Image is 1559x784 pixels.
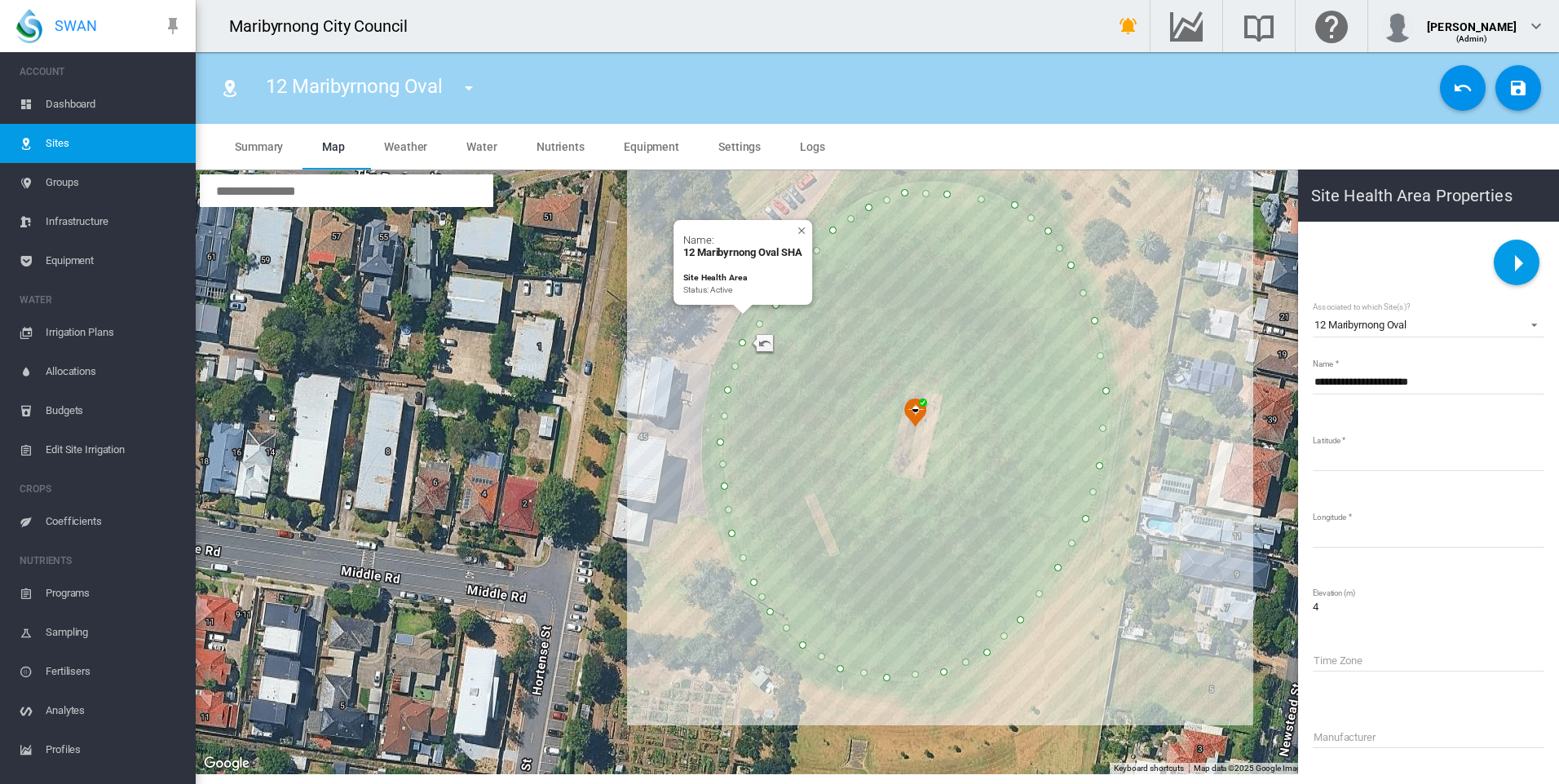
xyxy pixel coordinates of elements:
[537,140,585,153] span: Nutrients
[453,72,485,104] button: icon-menu-down
[1526,16,1546,36] md-icon: icon-chevron-down
[1313,588,1355,597] span: Elevation (m)
[46,430,183,469] span: Edit Site Irrigation
[624,140,679,153] span: Equipment
[1313,313,1544,337] md-select: Associated to which Site(s)?
[1508,78,1528,98] md-icon: icon-content-save
[16,9,42,43] img: SWAN-Landscape-Logo-Colour-drop.png
[20,287,183,313] span: WATER
[1314,318,1407,333] div: 12 Maribyrnong Oval
[200,753,254,774] img: Google
[46,85,183,124] span: Dashboard
[229,15,422,37] div: Maribyrnong City Council
[1427,12,1517,29] div: [PERSON_NAME]
[683,234,802,295] div: Name:
[1311,584,1546,616] md-input-container: 4
[46,691,183,730] span: Analytes
[1112,10,1145,42] button: icon-bell-ring
[235,140,283,153] span: Summary
[46,202,183,241] span: Infrastructure
[718,140,761,153] span: Settings
[1119,16,1138,36] md-icon: icon-bell-ring
[163,16,183,36] md-icon: icon-pin
[200,753,254,774] a: Open this area in Google Maps (opens a new window)
[46,352,183,391] span: Allocations
[46,241,183,280] span: Equipment
[459,78,479,98] md-icon: icon-menu-down
[46,574,183,613] span: Programs
[1494,240,1539,285] button: icon-menu-right
[20,59,183,85] span: ACCOUNT
[20,476,183,502] span: CROPS
[1167,16,1206,36] md-icon: Go to the Data Hub
[1440,65,1486,111] button: Cancel Changes
[1298,170,1559,222] h1: Site Health Area Properties
[751,334,775,359] button: Undo last edit
[1114,763,1184,774] button: Keyboard shortcuts
[46,652,183,691] span: Fertilisers
[683,246,802,258] b: 12 Maribyrnong Oval SHA
[1453,78,1473,98] md-icon: icon-undo
[1456,34,1488,43] span: (Admin)
[214,72,246,104] button: Click to go to list of Sites
[1495,65,1541,111] button: Save Changes
[1499,243,1538,282] md-icon: icon-menu-right
[266,75,443,98] span: 12 Maribyrnong Oval
[46,502,183,541] span: Coefficients
[384,140,427,153] span: Weather
[1239,16,1279,36] md-icon: Search the knowledge base
[1194,764,1521,773] span: Map data ©2025 Google Imagery ©2025 Airbus, Maxar Technologies, Vexcel Imaging US, Inc.
[683,272,747,295] small: Status: Active
[1381,10,1414,42] img: profile.jpg
[466,140,497,153] span: Water
[46,163,183,202] span: Groups
[46,313,183,352] span: Irrigation Plans
[46,613,183,652] span: Sampling
[683,272,747,283] b: Site Health Area
[46,391,183,430] span: Budgets
[322,140,345,153] span: Map
[800,140,825,153] span: Logs
[46,124,183,163] span: Sites
[791,220,802,231] button: Close
[1312,16,1351,36] md-icon: Click here for help
[46,730,183,769] span: Profiles
[55,15,97,36] span: SWAN
[220,78,240,98] md-icon: icon-map-marker-radius
[20,548,183,574] span: NUTRIENTS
